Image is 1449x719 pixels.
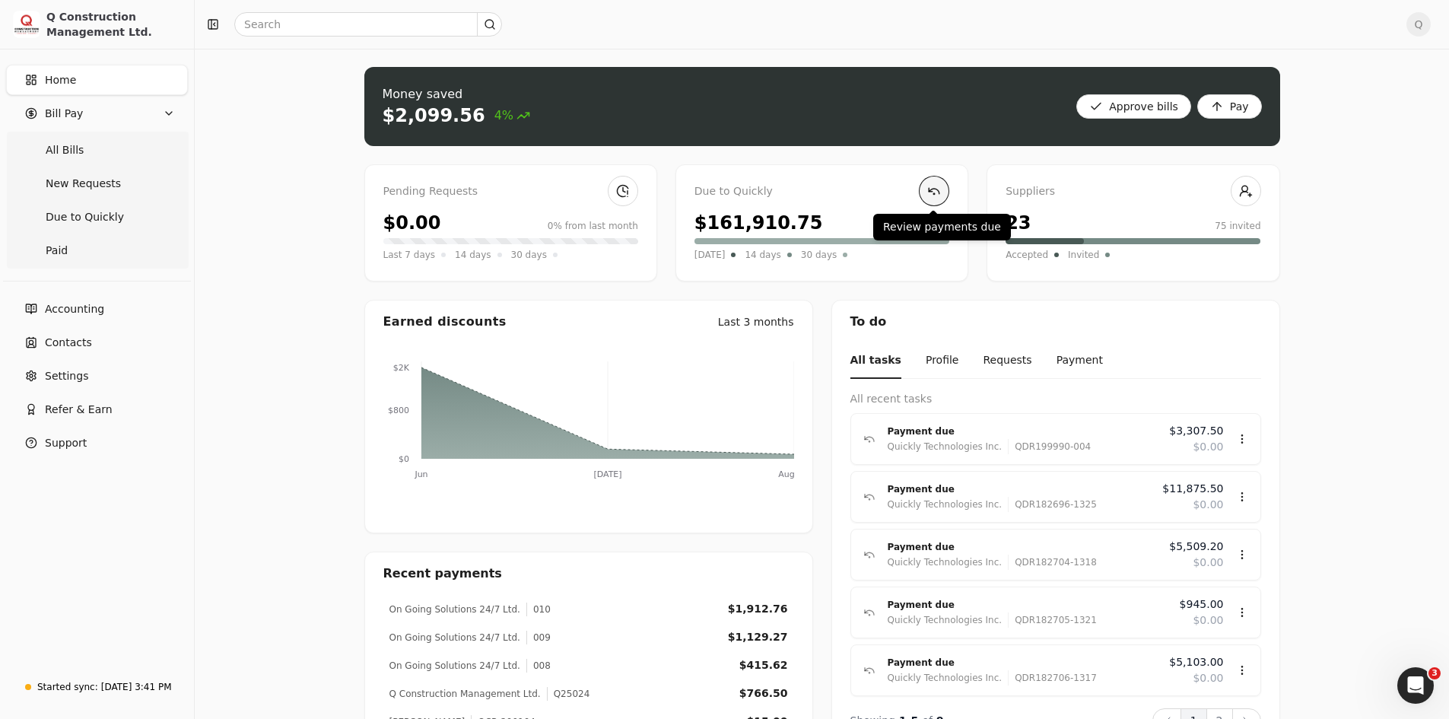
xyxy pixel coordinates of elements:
div: Earned discounts [383,313,507,331]
span: Last 7 days [383,247,436,262]
a: All Bills [9,135,185,165]
div: Payment due [888,539,1158,555]
div: On Going Solutions 24/7 Ltd. [389,659,520,673]
span: Contacts [45,335,92,351]
tspan: Aug [778,469,794,479]
input: Search [234,12,502,37]
div: QDR182696-1325 [1008,497,1097,512]
span: All Bills [46,142,84,158]
button: Requests [983,343,1031,379]
img: 3171ca1f-602b-4dfe-91f0-0ace091e1481.jpeg [13,11,40,38]
div: On Going Solutions 24/7 Ltd. [389,631,520,644]
div: 0% from last month [548,219,638,233]
button: Approve bills [1076,94,1191,119]
div: $415.62 [739,657,788,673]
tspan: $2K [392,363,409,373]
span: 30 days [801,247,837,262]
div: $0.00 [383,209,441,237]
div: Money saved [383,85,531,103]
div: On Going Solutions 24/7 Ltd. [389,603,520,616]
div: Payment due [888,655,1158,670]
button: Q [1406,12,1431,37]
div: Q Construction Management Ltd. [389,687,541,701]
div: Payment due [888,424,1158,439]
div: QDR182705-1321 [1008,612,1097,628]
div: 009 [526,631,551,644]
button: Support [6,428,188,458]
div: Pending Requests [383,183,638,200]
span: New Requests [46,176,121,192]
div: Quickly Technologies Inc. [888,555,1003,570]
div: $2,099.56 [383,103,485,128]
div: Due to Quickly [694,183,949,200]
button: All tasks [850,343,901,379]
div: 23 [1006,209,1031,237]
tspan: $800 [388,406,409,415]
span: Accounting [45,301,104,317]
span: $5,509.20 [1169,539,1223,555]
p: Review payments due [883,219,1001,235]
span: Support [45,435,87,451]
div: To do [832,301,1279,343]
div: 75 invited [1215,219,1260,233]
span: $0.00 [1193,497,1223,513]
span: $0.00 [1193,612,1223,628]
div: $161,910.75 [694,209,823,237]
div: $766.50 [739,686,788,702]
a: Contacts [6,327,188,358]
div: QDR182706-1317 [1008,670,1097,686]
span: Refer & Earn [45,402,113,418]
div: 010 [526,603,551,616]
span: $5,103.00 [1169,654,1223,670]
div: $1,129.27 [728,629,788,645]
div: Payment due [888,482,1151,497]
span: $3,307.50 [1169,423,1223,439]
tspan: Jun [414,469,427,479]
a: New Requests [9,168,185,199]
div: Q Construction Management Ltd. [46,9,181,40]
button: Profile [926,343,959,379]
tspan: $0 [399,454,409,464]
div: Quickly Technologies Inc. [888,612,1003,628]
div: Quickly Technologies Inc. [888,670,1003,686]
span: 3 [1428,667,1441,679]
a: Settings [6,361,188,391]
iframe: Intercom live chat [1397,667,1434,704]
span: Due to Quickly [46,209,124,225]
div: QDR199990-004 [1008,439,1091,454]
span: $0.00 [1193,670,1223,686]
span: $0.00 [1193,439,1223,455]
div: Last 3 months [718,314,794,330]
span: $0.00 [1193,555,1223,571]
span: Invited [1068,247,1099,262]
div: Quickly Technologies Inc. [888,439,1003,454]
div: Recent payments [365,552,812,595]
span: 14 days [455,247,491,262]
a: Started sync:[DATE] 3:41 PM [6,673,188,701]
button: Refer & Earn [6,394,188,425]
div: 008 [526,659,551,673]
a: Paid [9,235,185,266]
div: Payment due [888,597,1168,612]
a: Due to Quickly [9,202,185,232]
div: Started sync: [37,680,98,694]
span: Settings [45,368,88,384]
a: Accounting [6,294,188,324]
span: Paid [46,243,68,259]
div: [DATE] 3:41 PM [101,680,172,694]
span: $11,875.50 [1162,481,1223,497]
div: Suppliers [1006,183,1260,200]
button: Pay [1197,94,1262,119]
span: 4% [494,107,530,125]
tspan: [DATE] [593,469,621,479]
span: Accepted [1006,247,1048,262]
span: 14 days [745,247,780,262]
button: Bill Pay [6,98,188,129]
button: Payment [1057,343,1103,379]
div: Quickly Technologies Inc. [888,497,1003,512]
a: Home [6,65,188,95]
span: $945.00 [1180,597,1224,612]
span: Home [45,72,76,88]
